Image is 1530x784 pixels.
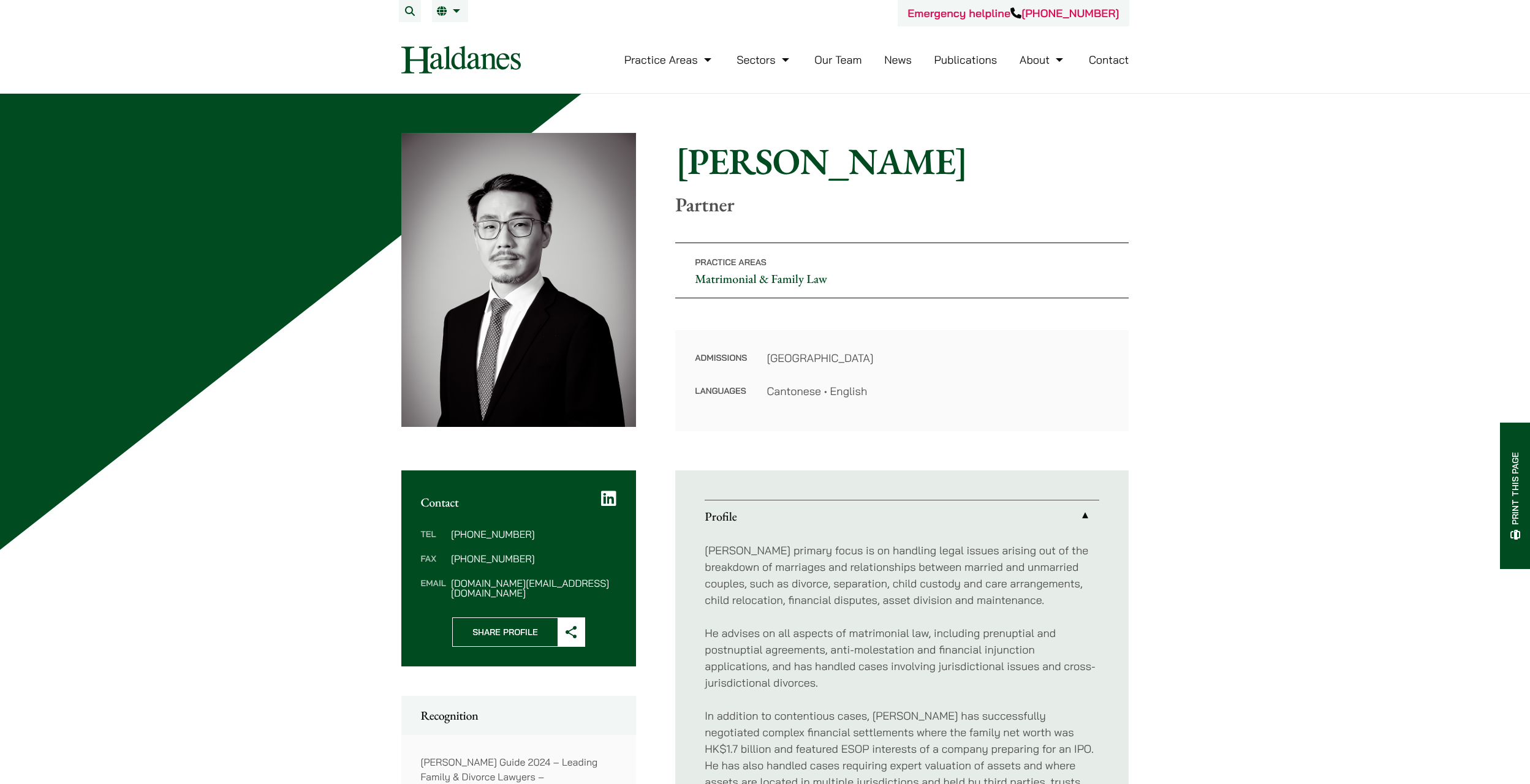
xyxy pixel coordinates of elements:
[421,578,446,598] dt: Email
[451,578,616,598] dd: [DOMAIN_NAME][EMAIL_ADDRESS][DOMAIN_NAME]
[421,554,446,578] dt: Fax
[675,139,1129,183] h1: [PERSON_NAME]
[437,6,463,16] a: EN
[767,350,1109,366] dd: [GEOGRAPHIC_DATA]
[421,708,617,723] h2: Recognition
[695,383,747,399] dt: Languages
[675,193,1129,216] p: Partner
[1089,53,1129,67] a: Contact
[453,618,558,646] span: Share Profile
[695,271,827,287] a: Matrimonial & Family Law
[705,625,1099,691] p: He advises on all aspects of matrimonial law, including prenuptial and postnuptial agreements, an...
[451,529,616,539] dd: [PHONE_NUMBER]
[737,53,792,67] a: Sectors
[451,554,616,563] dd: [PHONE_NUMBER]
[695,257,767,268] span: Practice Areas
[884,53,912,67] a: News
[814,53,862,67] a: Our Team
[934,53,998,67] a: Publications
[421,529,446,554] dt: Tel
[695,350,747,383] dt: Admissions
[1020,53,1066,67] a: About
[907,6,1119,20] a: Emergency helpline[PHONE_NUMBER]
[452,617,585,647] button: Share Profile
[401,46,521,73] img: Logo of Haldanes
[624,53,714,67] a: Practice Areas
[767,383,1109,399] dd: Cantonese • English
[421,495,617,510] h2: Contact
[705,542,1099,608] p: [PERSON_NAME] primary focus is on handling legal issues arising out of the breakdown of marriages...
[705,500,1099,532] a: Profile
